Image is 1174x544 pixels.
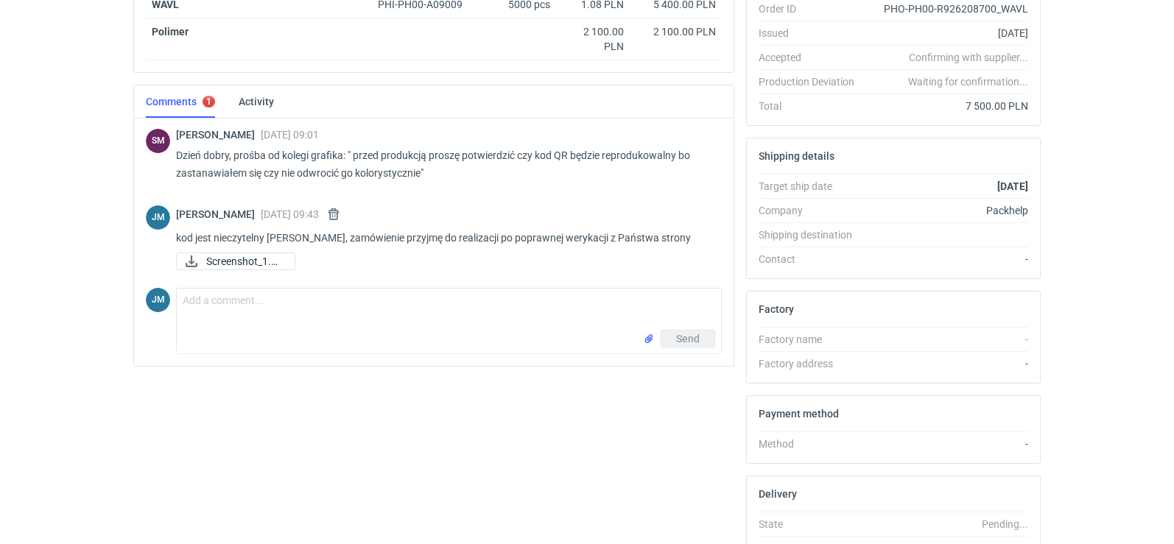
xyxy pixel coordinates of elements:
span: [PERSON_NAME] [176,208,261,220]
figcaption: JM [146,288,170,312]
div: 2 100.00 PLN [562,24,624,54]
div: Target ship date [759,179,866,194]
div: State [759,517,866,531]
h2: Delivery [759,488,797,500]
span: [PERSON_NAME] [176,129,261,141]
div: - [866,332,1028,347]
h2: Shipping details [759,150,834,162]
div: Factory name [759,332,866,347]
a: Activity [239,85,274,118]
em: Confirming with supplier... [909,52,1028,63]
h2: Payment method [759,408,839,420]
div: - [866,437,1028,451]
span: Screenshot_1.png [206,253,283,269]
p: Dzień dobry, prośba od kolegi grafika: " przed produkcją proszę potwierdzić czy kod QR będzie rep... [176,146,710,182]
p: kod jest nieczytelny [PERSON_NAME], zamówienie przyjmę do realizacji po poprawnej werykacji z Pań... [176,229,710,247]
div: Sebastian Markut [146,129,170,153]
div: Method [759,437,866,451]
figcaption: JM [146,205,170,230]
button: Screenshot_1.png [176,252,295,270]
strong: [DATE] [997,180,1028,192]
div: 7 500.00 PLN [866,99,1028,113]
div: Total [759,99,866,113]
span: Send [676,333,700,344]
a: Comments1 [146,85,215,118]
div: Accepted [759,50,866,65]
div: - [866,252,1028,266]
div: PHO-PH00-R926208700_WAVL [866,1,1028,16]
figcaption: SM [146,129,170,153]
div: - [866,356,1028,371]
div: Shipping destination [759,227,866,242]
div: Company [759,203,866,218]
div: [DATE] [866,26,1028,40]
div: 1 [206,96,211,107]
h2: Factory [759,303,794,315]
span: [DATE] 09:01 [261,129,319,141]
button: Send [661,330,715,347]
div: Packhelp [866,203,1028,218]
div: Factory address [759,356,866,371]
div: 2 100.00 PLN [636,24,716,39]
em: Waiting for confirmation... [908,74,1028,89]
div: Issued [759,26,866,40]
strong: Polimer [152,26,189,38]
span: [DATE] 09:43 [261,208,319,220]
div: Joanna Myślak [146,288,170,312]
em: Pending... [982,518,1028,530]
div: Contact [759,252,866,266]
div: Production Deviation [759,74,866,89]
div: Joanna Myślak [146,205,170,230]
div: Order ID [759,1,866,16]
